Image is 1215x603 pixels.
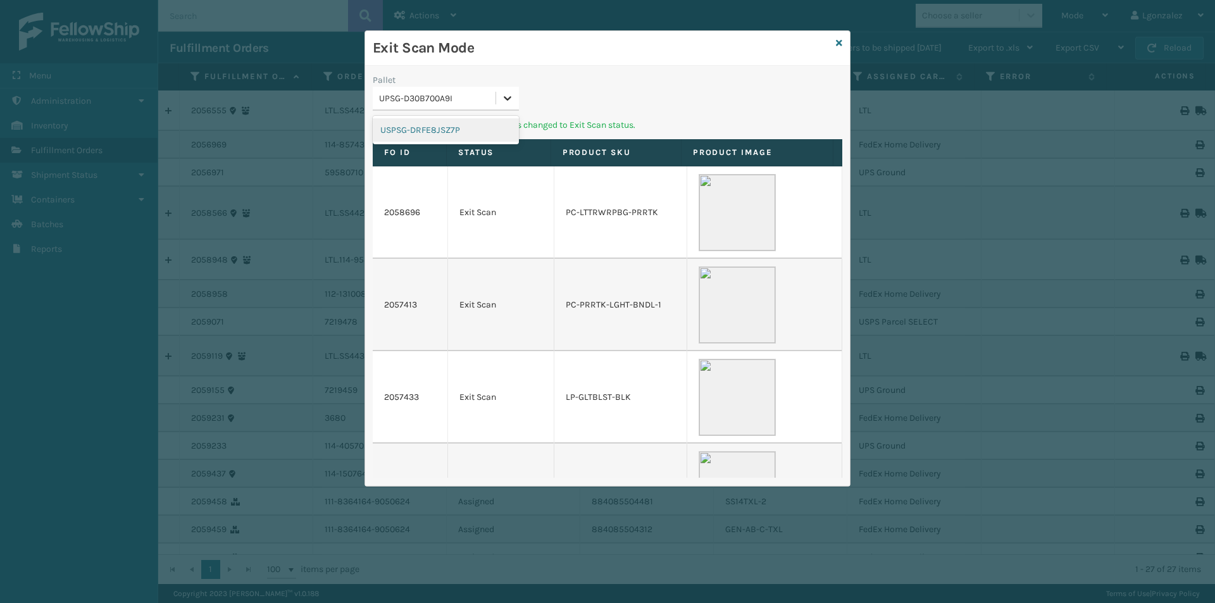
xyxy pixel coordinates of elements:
td: Exit Scan [448,259,554,351]
p: Pallet scanned and Fulfillment Orders changed to Exit Scan status. [373,118,842,132]
h3: Exit Scan Mode [373,39,831,58]
td: Exit Scan [448,351,554,444]
a: 2058696 [384,206,420,219]
td: PC-PRRTK-LGHT-BNDL-1 [554,259,687,351]
label: Product Image [693,147,821,158]
a: 2057433 [384,391,419,404]
label: Pallet [373,73,396,87]
div: UPSG-D30B700A9I [379,92,497,105]
td: LP-GLTBLST-BLK [554,351,687,444]
td: LP-WVRM-WHT [554,444,687,536]
img: 51104088640_40f294f443_o-scaled-700x700.jpg [699,451,776,528]
td: Exit Scan [448,166,554,259]
div: USPSG-DRFE8JSZ7P [373,118,519,142]
td: Exit Scan [448,444,554,536]
img: 51104088640_40f294f443_o-scaled-700x700.jpg [699,266,776,344]
td: PC-LTTRWRPBG-PRRTK [554,166,687,259]
label: Status [458,147,539,158]
img: 51104088640_40f294f443_o-scaled-700x700.jpg [699,174,776,251]
a: 2057413 [384,299,417,311]
label: Product SKU [563,147,670,158]
img: 51104088640_40f294f443_o-scaled-700x700.jpg [699,359,776,436]
label: FO ID [384,147,435,158]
